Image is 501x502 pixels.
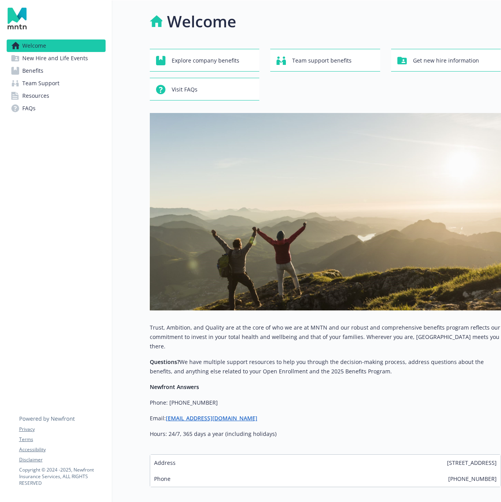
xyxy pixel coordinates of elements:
[19,426,105,433] a: Privacy
[22,52,88,65] span: New Hire and Life Events
[22,39,46,52] span: Welcome
[150,383,199,391] strong: Newfront Answers
[150,398,501,407] p: Phone: [PHONE_NUMBER]
[150,414,501,423] p: Email:
[22,102,36,115] span: FAQs
[7,77,106,90] a: Team Support
[22,65,43,77] span: Benefits
[19,436,105,443] a: Terms
[7,90,106,102] a: Resources
[154,475,171,483] span: Phone
[167,10,236,33] h1: Welcome
[19,456,105,463] a: Disclaimer
[292,53,352,68] span: Team support benefits
[154,459,176,467] span: Address
[150,49,260,72] button: Explore company benefits
[22,77,59,90] span: Team Support
[150,357,501,376] p: We have multiple support resources to help you through the decision-making process, address quest...
[22,90,49,102] span: Resources
[447,459,497,467] span: [STREET_ADDRESS]
[270,49,380,72] button: Team support benefits
[19,466,105,486] p: Copyright © 2024 - 2025 , Newfront Insurance Services, ALL RIGHTS RESERVED
[19,446,105,453] a: Accessibility
[150,358,180,366] strong: Questions?
[166,414,257,422] a: [EMAIL_ADDRESS][DOMAIN_NAME]
[7,52,106,65] a: New Hire and Life Events
[150,429,501,439] p: Hours: 24/7, 365 days a year (including holidays)​
[413,53,479,68] span: Get new hire information
[172,53,239,68] span: Explore company benefits
[391,49,501,72] button: Get new hire information
[448,475,497,483] span: [PHONE_NUMBER]
[7,39,106,52] a: Welcome
[150,323,501,351] p: Trust, Ambition, and Quality are at the core of who we are at MNTN and our robust and comprehensi...
[150,78,260,100] button: Visit FAQs
[7,102,106,115] a: FAQs
[172,82,198,97] span: Visit FAQs
[7,65,106,77] a: Benefits
[150,113,501,310] img: overview page banner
